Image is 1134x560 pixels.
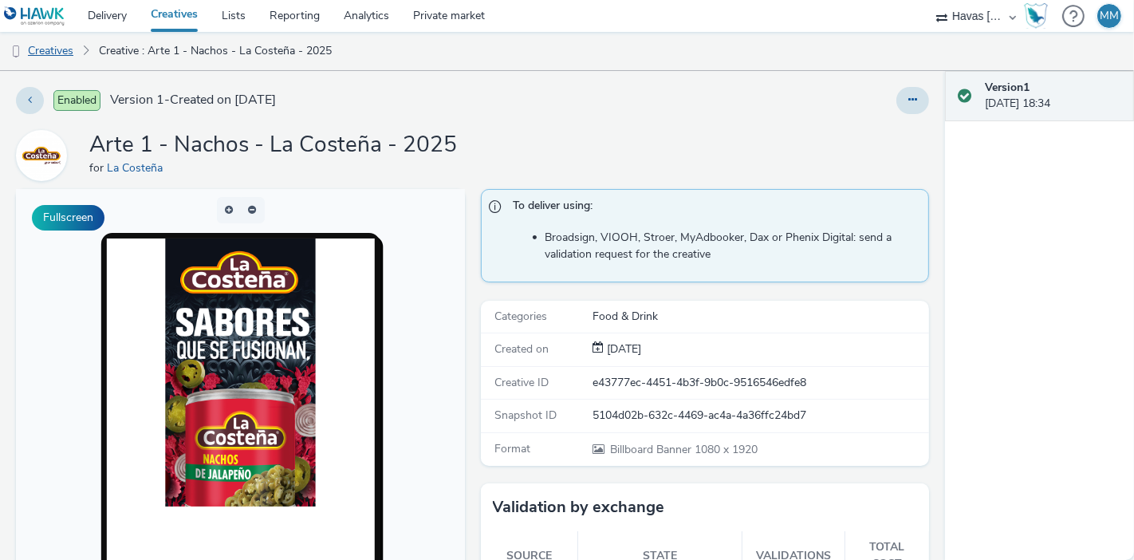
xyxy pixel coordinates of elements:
span: Format [495,441,531,456]
span: for [89,160,107,175]
a: Hawk Academy [1024,3,1054,29]
span: Snapshot ID [495,408,557,423]
button: Fullscreen [32,205,104,231]
span: To deliver using: [514,198,913,219]
span: Created on [495,341,549,357]
img: dooh [8,44,24,60]
div: Food & Drink [593,309,927,325]
span: Categories [495,309,548,324]
img: La Costeña [18,132,65,179]
div: MM [1100,4,1119,28]
img: Hawk Academy [1024,3,1048,29]
a: La Costeña [16,148,73,163]
a: Creative : Arte 1 - Nachos - La Costeña - 2025 [91,32,340,70]
span: [DATE] [604,341,641,357]
strong: Version 1 [985,80,1030,95]
h1: Arte 1 - Nachos - La Costeña - 2025 [89,130,457,160]
h3: Validation by exchange [493,495,665,519]
div: 5104d02b-632c-4469-ac4a-4a36ffc24bd7 [593,408,927,424]
span: 1080 x 1920 [608,442,758,457]
div: [DATE] 18:34 [985,80,1121,112]
img: undefined Logo [4,6,65,26]
span: Enabled [53,90,100,111]
span: Creative ID [495,375,549,390]
span: Billboard Banner [610,442,695,457]
div: e43777ec-4451-4b3f-9b0c-9516546edfe8 [593,375,927,391]
span: Version 1 - Created on [DATE] [110,91,276,109]
a: La Costeña [107,160,169,175]
img: Advertisement preview [149,49,299,317]
div: Creation 14 October 2025, 18:34 [604,341,641,357]
li: Broadsign, VIOOH, Stroer, MyAdbooker, Dax or Phenix Digital: send a validation request for the cr... [545,230,921,262]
